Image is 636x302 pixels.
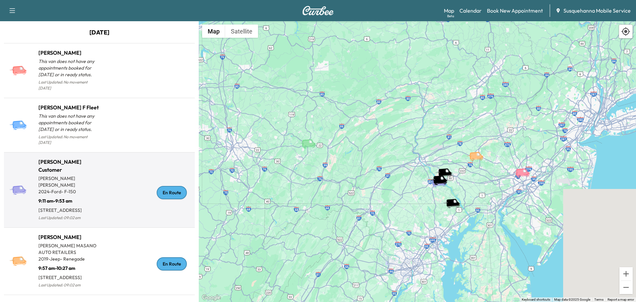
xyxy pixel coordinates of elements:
[513,161,536,173] gmp-advanced-marker: Ramon O
[554,298,590,301] span: Map data ©2025 Google
[202,25,225,38] button: Show street map
[459,7,482,15] a: Calendar
[608,298,634,301] a: Report a map error
[619,25,633,38] div: Recenter map
[619,267,633,280] button: Zoom in
[38,195,99,204] p: 9:11 am - 9:53 am
[38,281,99,289] p: Last Updated: 09:02 am
[157,186,187,199] div: En Route
[38,256,99,262] p: 2019 - Jeep - Renegade
[38,113,99,133] p: This van does not have any appointments booked for [DATE] or in ready status.
[38,262,99,272] p: 9:57 am - 10:27 am
[157,257,187,271] div: En Route
[466,145,490,156] gmp-advanced-marker: Colton M
[200,293,222,302] a: Open this area in Google Maps (opens a new window)
[302,6,334,15] img: Curbee Logo
[38,49,99,57] h1: [PERSON_NAME]
[225,25,258,38] button: Show satellite imagery
[200,293,222,302] img: Google
[444,7,454,15] a: MapBeta
[38,272,99,281] p: [STREET_ADDRESS]
[522,297,550,302] button: Keyboard shortcuts
[38,204,99,213] p: [STREET_ADDRESS]
[38,213,99,222] p: Last Updated: 09:02 am
[430,168,453,180] gmp-advanced-marker: Conor T
[447,14,454,19] div: Beta
[38,188,99,195] p: 2024 - Ford - F-150
[38,242,99,256] p: [PERSON_NAME] MASANO AUTO RETAILERS
[429,171,452,182] gmp-advanced-marker: Jay J Customer
[563,7,631,15] span: Susquehanna Mobile Service
[487,7,543,15] a: Book New Appointment
[38,78,99,92] p: Last Updated: No movement [DATE]
[38,58,99,78] p: This van does not have any appointments booked for [DATE] or in ready status.
[38,175,99,188] p: [PERSON_NAME] [PERSON_NAME]
[619,281,633,294] button: Zoom out
[594,298,604,301] a: Terms (opens in new tab)
[38,233,99,241] h1: [PERSON_NAME]
[299,132,322,144] gmp-advanced-marker: Jeff B
[38,158,99,174] h1: [PERSON_NAME] Customer
[443,192,466,203] gmp-advanced-marker: Bridgett F Customer
[38,133,99,147] p: Last Updated: No movement [DATE]
[435,161,458,173] gmp-advanced-marker: Zach C Customer
[38,103,99,111] h1: [PERSON_NAME] F Fleet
